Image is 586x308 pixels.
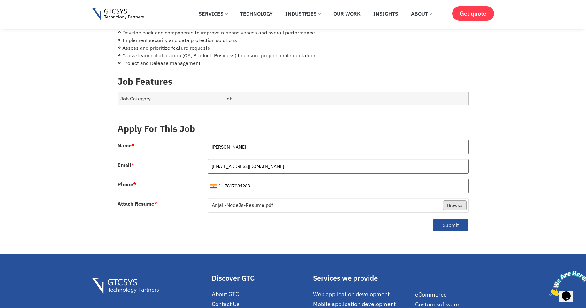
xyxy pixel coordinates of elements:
li: Project and Release management [118,59,469,67]
img: Gtcsys logo [92,8,144,21]
h3: Apply For This Job [118,123,469,134]
li: Implement security and data protection solutions [118,36,469,44]
a: Web application development [313,290,412,298]
span: Mobile application development [313,300,396,308]
span: eCommerce [415,291,447,298]
a: Mobile application development [313,300,412,308]
span: About GTC [212,290,239,298]
li: Assess and prioritize feature requests [118,44,469,52]
iframe: chat widget [546,268,586,298]
a: Our Work [329,7,365,21]
div: Discover GTC [212,275,310,282]
span: Contact Us [212,300,240,308]
label: Email [118,162,134,167]
a: Industries [281,7,325,21]
h3: Job Features [118,76,469,87]
span: Web application development [313,290,390,298]
a: eCommerce [415,291,494,298]
a: Contact Us [212,300,310,308]
a: Get quote [452,6,494,21]
label: Phone [118,182,136,187]
li: Cross-team collaboration (QA, Product, Business) to ensure project implementation [118,52,469,59]
img: Gtcsys Footer Logo [92,278,159,295]
input: 081234 56789 [208,179,469,193]
a: Technology [235,7,278,21]
a: About [406,7,437,21]
button: Submit [433,219,469,231]
li: Develop back-end components to improve responsiveness and overall performance [118,29,469,36]
img: Chat attention grabber [3,3,42,28]
a: Services [194,7,232,21]
td: job [223,92,468,105]
div: India (भारत): +91 [208,179,223,193]
div: Services we provide [313,275,412,282]
a: About GTC [212,290,310,298]
span: Get quote [460,10,486,17]
label: Attach Resume [118,201,157,206]
a: Insights [369,7,403,21]
label: Name [118,143,135,148]
td: Job Category [118,92,223,105]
